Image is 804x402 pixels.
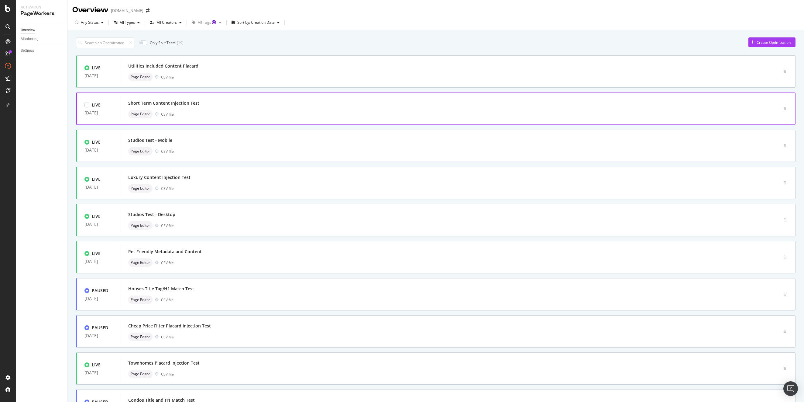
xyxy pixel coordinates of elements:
[229,18,282,27] button: Sort by: Creation Date
[161,186,174,191] div: CSV file
[92,213,101,219] div: LIVE
[748,37,795,47] button: Create Optimization
[128,323,211,329] div: Cheap Price Filter Placard Injection Test
[128,63,198,69] div: Utilities Included Content Placard
[92,288,108,294] div: PAUSED
[76,37,134,48] input: Search an Optimization
[21,36,39,42] div: Monitoring
[92,65,101,71] div: LIVE
[128,73,153,81] div: neutral label
[128,174,191,180] div: Luxury Content Injection Test
[150,40,176,45] div: Only Split Tests
[157,21,177,24] div: All Creators
[783,381,798,396] div: Open Intercom Messenger
[161,223,174,228] div: CSV file
[131,335,150,339] span: Page Editor
[84,185,113,190] div: [DATE]
[92,325,108,331] div: PAUSED
[161,297,174,302] div: CSV file
[84,370,113,375] div: [DATE]
[21,5,62,10] div: Activation
[128,360,200,366] div: Townhomes Placard Injection Test
[111,8,143,14] div: [DOMAIN_NAME]
[128,110,153,118] div: neutral label
[198,21,217,24] div: All Tags
[84,296,113,301] div: [DATE]
[177,40,184,45] div: ( 19 )
[111,18,142,27] button: All Types
[21,10,62,17] div: PageWorkers
[128,221,153,230] div: neutral label
[128,147,153,156] div: neutral label
[92,250,101,257] div: LIVE
[131,187,150,190] span: Page Editor
[161,75,174,80] div: CSV file
[21,27,35,33] div: Overview
[237,21,275,24] div: Sort by: Creation Date
[128,249,202,255] div: Pet Friendly Metadata and Content
[161,372,174,377] div: CSV file
[81,21,99,24] div: Any Status
[128,295,153,304] div: neutral label
[128,211,175,218] div: Studios Test - Desktop
[131,298,150,302] span: Page Editor
[92,362,101,368] div: LIVE
[128,258,153,267] div: neutral label
[92,139,101,145] div: LIVE
[21,36,63,42] a: Monitoring
[131,261,150,264] span: Page Editor
[84,148,113,152] div: [DATE]
[21,47,63,54] a: Settings
[21,47,34,54] div: Settings
[120,21,135,24] div: All Types
[84,222,113,227] div: [DATE]
[21,27,63,33] a: Overview
[128,333,153,341] div: neutral label
[189,18,224,27] button: All TagsTooltip anchor
[128,100,199,106] div: Short Term Content Injection Test
[131,224,150,227] span: Page Editor
[211,19,217,25] div: Tooltip anchor
[92,176,101,182] div: LIVE
[161,149,174,154] div: CSV file
[757,40,791,45] div: Create Optimization
[161,260,174,265] div: CSV file
[131,112,150,116] span: Page Editor
[161,334,174,340] div: CSV file
[146,9,149,13] div: arrow-right-arrow-left
[84,333,113,338] div: [DATE]
[128,184,153,193] div: neutral label
[131,149,150,153] span: Page Editor
[72,5,108,15] div: Overview
[84,110,113,115] div: [DATE]
[128,370,153,378] div: neutral label
[72,18,106,27] button: Any Status
[92,102,101,108] div: LIVE
[161,112,174,117] div: CSV file
[128,137,172,143] div: Studios Test - Mobile
[128,286,194,292] div: Houses Title Tag/H1 Match Test
[84,259,113,264] div: [DATE]
[84,73,113,78] div: [DATE]
[147,18,184,27] button: All Creators
[131,372,150,376] span: Page Editor
[131,75,150,79] span: Page Editor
